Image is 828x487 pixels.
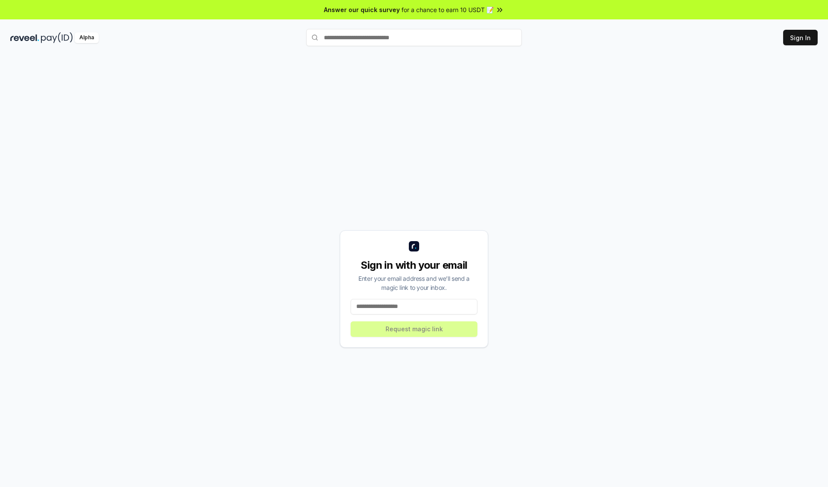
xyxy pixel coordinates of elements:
div: Alpha [75,32,99,43]
span: for a chance to earn 10 USDT 📝 [401,5,494,14]
img: pay_id [41,32,73,43]
img: logo_small [409,241,419,251]
button: Sign In [783,30,818,45]
div: Enter your email address and we’ll send a magic link to your inbox. [351,274,477,292]
span: Answer our quick survey [324,5,400,14]
img: reveel_dark [10,32,39,43]
div: Sign in with your email [351,258,477,272]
